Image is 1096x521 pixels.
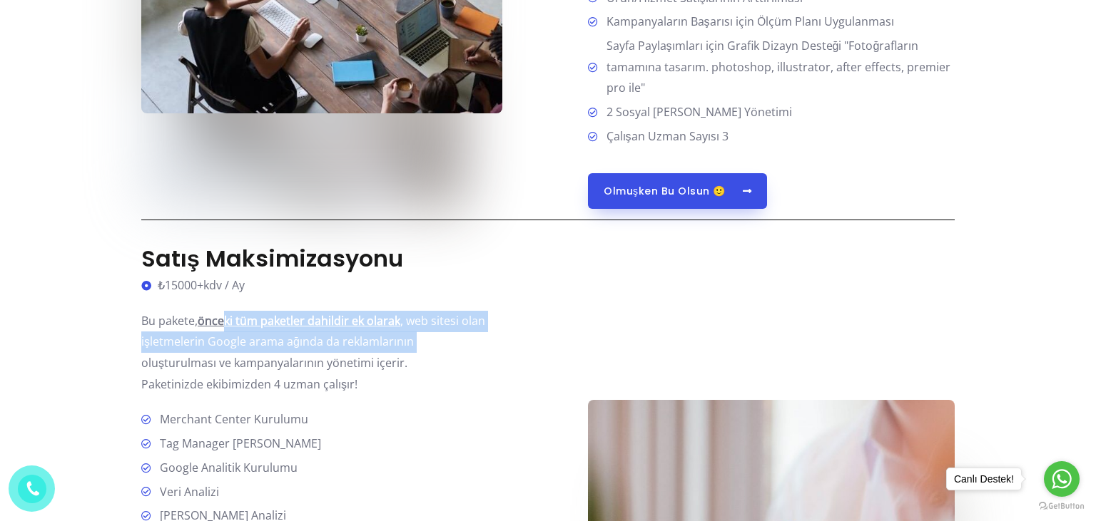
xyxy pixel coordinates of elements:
a: Go to whatsapp [1044,461,1080,497]
h3: Satış Maksimizasyonu [141,245,491,272]
span: Paketinizde ekibimizden 4 uzman çalışır! [141,376,357,392]
img: phone.png [21,478,43,500]
span: Veri Analizi [154,482,219,503]
a: Go to GetButton.io website [1039,502,1085,511]
span: Merchant Center Kurulumu [154,409,308,430]
span: Kampanyaların Başarısı için Ölçüm Planı Uygulanması [601,11,894,33]
span: Sayfa Paylaşımları için Grafik Dizayn Desteği "Fotoğrafların tamamına tasarım. photoshop, illustr... [601,36,955,99]
span: ₺15000+kdv / Ay [154,275,245,296]
span: Tag Manager [PERSON_NAME] [154,433,321,455]
a: Canlı Destek! [946,468,1022,490]
p: Bu pakete, , web sitesi olan işletmelerin Google arama ağında da reklamlarının oluşturulması ve k... [141,311,491,396]
div: Canlı Destek! [947,468,1021,490]
span: 2 Sosyal [PERSON_NAME] Yönetimi [601,102,792,123]
b: önceki tüm paketler dahildir ek ol [198,313,377,329]
span: Olmuşken Bu Olsun 🙂 [604,186,726,196]
b: arak [377,313,400,329]
a: Olmuşken Bu Olsun 🙂 [588,173,767,209]
span: Çalışan Uzman Sayısı 3 [601,126,729,148]
span: Google Analitik Kurulumu [154,458,298,479]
